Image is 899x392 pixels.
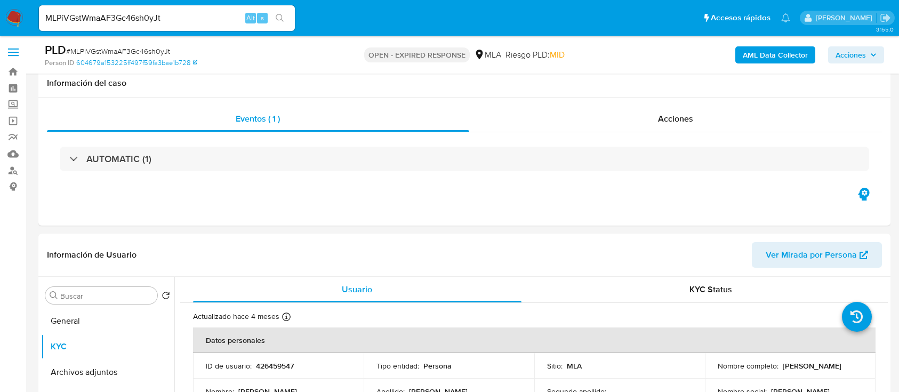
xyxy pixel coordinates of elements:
[41,359,174,385] button: Archivos adjuntos
[364,47,470,62] p: OPEN - EXPIRED RESPONSE
[261,13,264,23] span: s
[550,49,565,61] span: MID
[781,13,790,22] a: Notificaciones
[735,46,815,63] button: AML Data Collector
[880,12,891,23] a: Salir
[783,361,841,371] p: [PERSON_NAME]
[718,361,778,371] p: Nombre completo :
[66,46,170,57] span: # MLPiVGstWmaAF3Gc46sh0yJt
[206,361,252,371] p: ID de usuario :
[689,283,732,295] span: KYC Status
[86,153,151,165] h3: AUTOMATIC (1)
[50,291,58,300] button: Buscar
[743,46,808,63] b: AML Data Collector
[269,11,291,26] button: search-icon
[236,113,280,125] span: Eventos ( 1 )
[423,361,452,371] p: Persona
[752,242,882,268] button: Ver Mirada por Persona
[47,250,137,260] h1: Información de Usuario
[246,13,255,23] span: Alt
[816,13,876,23] p: florencia.merelli@mercadolibre.com
[41,334,174,359] button: KYC
[376,361,419,371] p: Tipo entidad :
[193,311,279,322] p: Actualizado hace 4 meses
[766,242,857,268] span: Ver Mirada por Persona
[193,327,876,353] th: Datos personales
[47,78,882,89] h1: Información del caso
[547,361,563,371] p: Sitio :
[711,12,770,23] span: Accesos rápidos
[342,283,372,295] span: Usuario
[45,41,66,58] b: PLD
[60,147,869,171] div: AUTOMATIC (1)
[45,58,74,68] b: Person ID
[60,291,153,301] input: Buscar
[39,11,295,25] input: Buscar usuario o caso...
[828,46,884,63] button: Acciones
[836,46,866,63] span: Acciones
[162,291,170,303] button: Volver al orden por defecto
[505,49,565,61] span: Riesgo PLD:
[567,361,582,371] p: MLA
[474,49,501,61] div: MLA
[256,361,294,371] p: 426459547
[658,113,693,125] span: Acciones
[41,308,174,334] button: General
[76,58,197,68] a: 604679a153225ff497f59fa3bae1b728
